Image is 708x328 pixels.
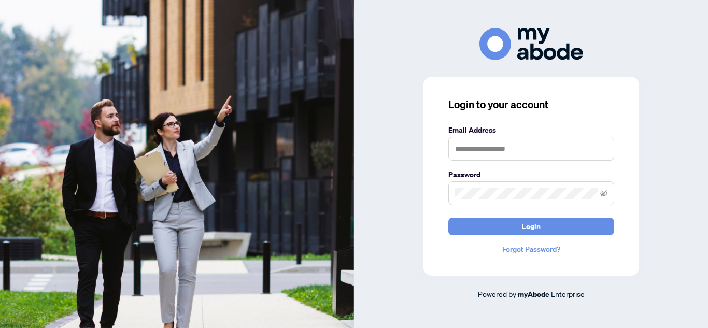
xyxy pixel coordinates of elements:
a: Forgot Password? [448,244,614,255]
button: Login [448,218,614,235]
h3: Login to your account [448,97,614,112]
span: Enterprise [551,289,585,298]
span: Powered by [478,289,516,298]
a: myAbode [518,289,549,300]
img: ma-logo [479,28,583,60]
label: Email Address [448,124,614,136]
span: Login [522,218,541,235]
span: eye-invisible [600,190,607,197]
label: Password [448,169,614,180]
